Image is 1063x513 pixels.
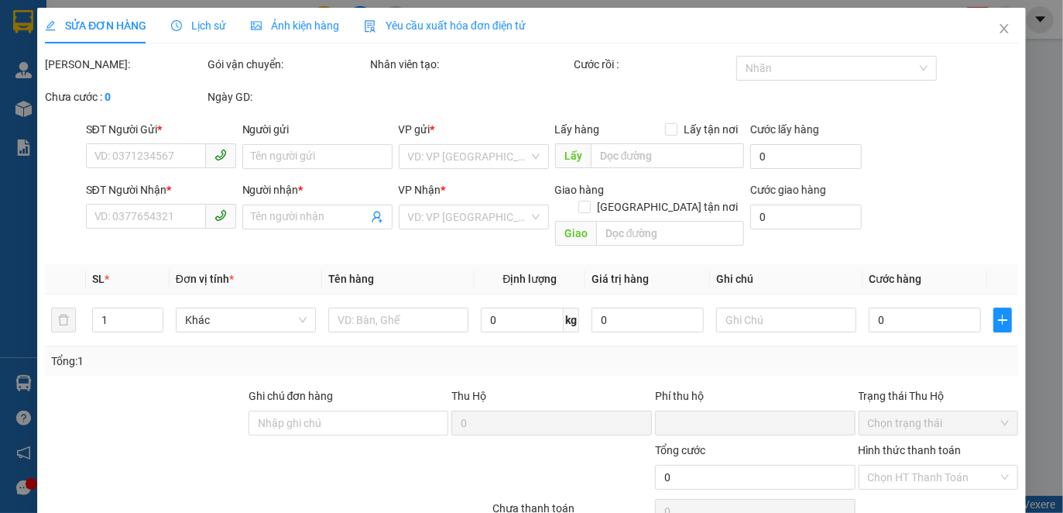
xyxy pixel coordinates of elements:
[502,273,557,285] span: Định lượng
[171,19,226,32] span: Lịch sử
[364,20,376,33] img: icon
[750,205,862,229] input: Cước giao hàng
[655,444,705,456] span: Tổng cước
[555,123,600,136] span: Lấy hàng
[214,209,227,222] span: phone
[555,143,591,168] span: Lấy
[750,184,826,196] label: Cước giao hàng
[370,56,571,73] div: Nhân viên tạo:
[86,121,236,138] div: SĐT Người Gửi
[564,308,579,332] span: kg
[591,198,744,215] span: [GEOGRAPHIC_DATA] tận nơi
[399,184,441,196] span: VP Nhận
[998,22,1010,35] span: close
[982,8,1026,51] button: Close
[214,149,227,161] span: phone
[328,273,374,285] span: Tên hàng
[555,184,605,196] span: Giao hàng
[45,56,204,73] div: [PERSON_NAME]:
[592,273,649,285] span: Giá trị hàng
[994,308,1012,332] button: plus
[185,308,307,332] span: Khác
[596,221,745,246] input: Dọc đường
[176,273,234,285] span: Đơn vị tính
[207,88,367,105] div: Ngày GD:
[45,20,56,31] span: edit
[995,314,1011,326] span: plus
[371,211,383,223] span: user-add
[51,353,411,370] div: Tổng: 1
[45,88,204,105] div: Chưa cước :
[710,264,862,294] th: Ghi chú
[655,387,856,411] div: Phí thu hộ
[868,411,1009,435] span: Chọn trạng thái
[677,121,744,138] span: Lấy tận nơi
[750,144,862,169] input: Cước lấy hàng
[451,390,486,402] span: Thu Hộ
[716,308,856,332] input: Ghi Chú
[364,19,526,32] span: Yêu cầu xuất hóa đơn điện tử
[86,181,236,198] div: SĐT Người Nhận
[555,221,596,246] span: Giao
[249,411,449,436] input: Ghi chú đơn hàng
[328,308,468,332] input: VD: Bàn, Ghế
[207,56,367,73] div: Gói vận chuyển:
[105,91,111,103] b: 0
[92,273,105,285] span: SL
[249,390,334,402] label: Ghi chú đơn hàng
[51,308,76,332] button: delete
[859,444,962,456] label: Hình thức thanh toán
[242,181,393,198] div: Người nhận
[869,273,921,285] span: Cước hàng
[591,143,745,168] input: Dọc đường
[859,387,1018,405] div: Trạng thái Thu Hộ
[750,123,819,136] label: Cước lấy hàng
[45,19,146,32] span: SỬA ĐƠN HÀNG
[574,56,733,73] div: Cước rồi :
[399,121,549,138] div: VP gửi
[242,121,393,138] div: Người gửi
[171,20,182,31] span: clock-circle
[251,19,339,32] span: Ảnh kiện hàng
[251,20,262,31] span: picture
